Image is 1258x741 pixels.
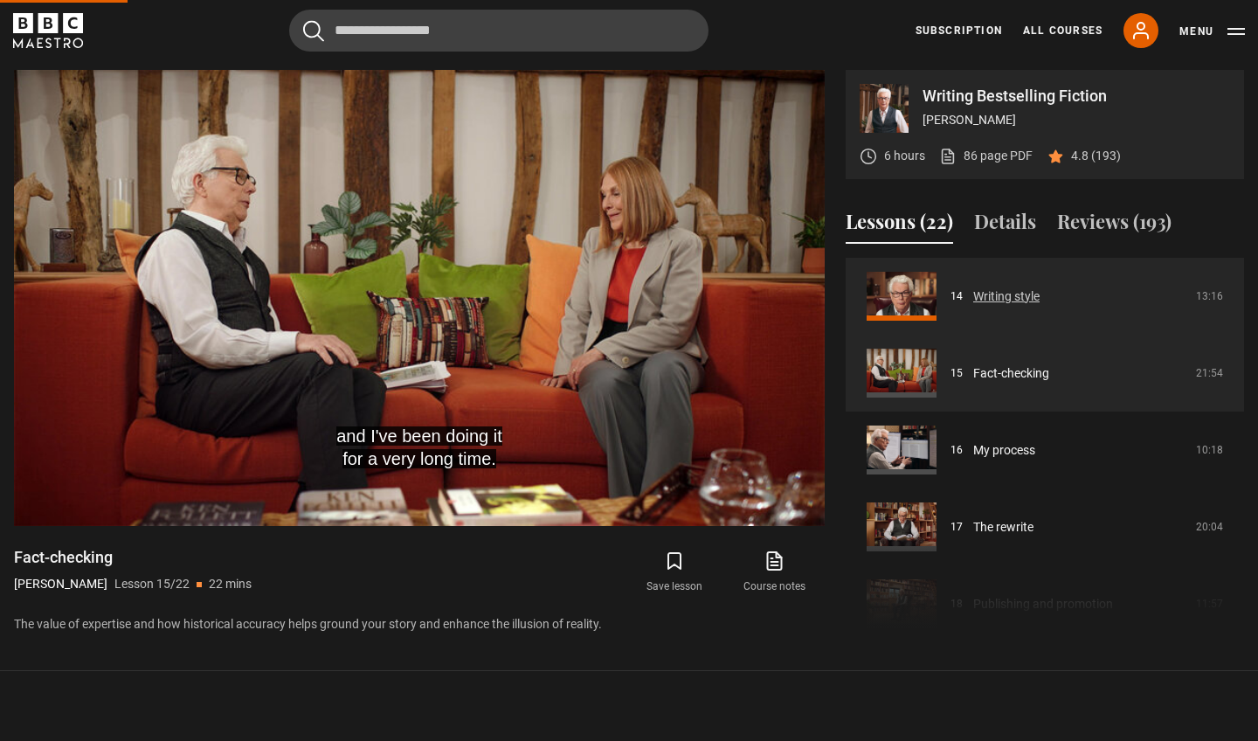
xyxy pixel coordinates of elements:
[973,518,1033,537] a: The rewrite
[973,441,1035,460] a: My process
[846,207,953,244] button: Lessons (22)
[974,207,1036,244] button: Details
[14,575,107,593] p: [PERSON_NAME]
[973,364,1049,383] a: Fact-checking
[14,615,825,634] p: The value of expertise and how historical accuracy helps ground your story and enhance the illusi...
[209,575,252,593] p: 22 mins
[923,111,1230,129] p: [PERSON_NAME]
[923,88,1230,104] p: Writing Bestselling Fiction
[114,575,190,593] p: Lesson 15/22
[884,147,925,165] p: 6 hours
[1057,207,1172,244] button: Reviews (193)
[303,20,324,42] button: Submit the search query
[973,287,1040,306] a: Writing style
[14,547,252,568] h1: Fact-checking
[1023,23,1102,38] a: All Courses
[916,23,1002,38] a: Subscription
[289,10,708,52] input: Search
[14,70,825,526] video-js: Video Player
[1071,147,1121,165] p: 4.8 (193)
[939,147,1033,165] a: 86 page PDF
[625,547,724,598] button: Save lesson
[1179,23,1245,40] button: Toggle navigation
[13,13,83,48] svg: BBC Maestro
[725,547,825,598] a: Course notes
